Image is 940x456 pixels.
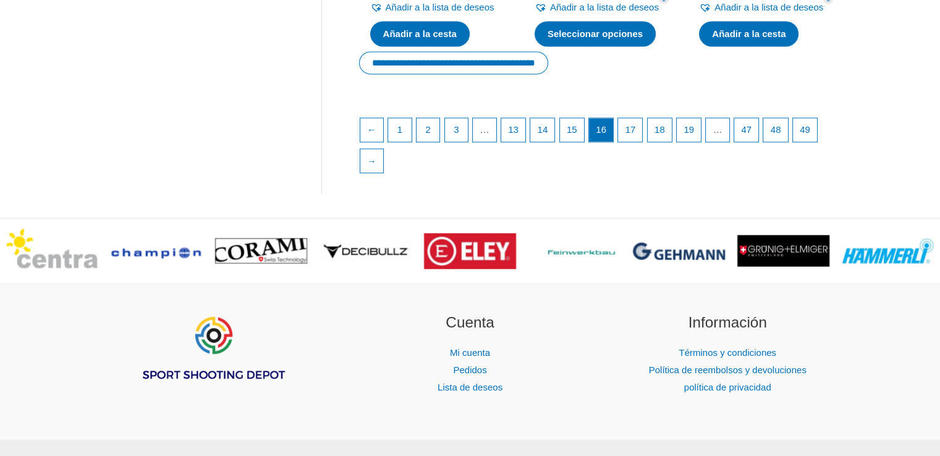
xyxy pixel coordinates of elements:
font: 3 [454,124,459,135]
a: Página 19 [677,118,701,141]
a: Página 48 [763,118,787,141]
font: 48 [771,124,781,135]
aside: Widget de pie de página 3 [614,311,841,396]
font: Añadir a la cesta [383,28,457,39]
a: Página 14 [530,118,554,141]
a: Página 2 [417,118,440,141]
a: política de privacidad [684,382,771,392]
font: 15 [567,124,577,135]
font: … [480,124,489,135]
img: logotipo de la marca [424,233,516,269]
font: → [367,156,376,166]
a: Mi cuenta [450,347,490,358]
span: Página 16 [589,118,613,141]
font: 17 [625,124,636,135]
font: 2 [425,124,430,135]
aside: Widget de pie de página 1 [100,311,326,412]
font: Añadir a la cesta [712,28,785,39]
font: Seleccionar opciones [548,28,643,39]
a: Añadir al carrito: “MEC Ammu-holder” [699,21,798,47]
a: Página 3 [445,118,468,141]
nav: Información [614,344,841,396]
font: … [713,124,722,135]
a: Términos y condiciones [679,347,776,358]
a: Política de reembolsos y devoluciones [649,365,807,375]
font: Añadir a la lista de deseos [714,2,823,12]
a: Página 17 [618,118,642,141]
font: 19 [684,124,694,135]
font: Cuenta [446,314,494,331]
font: Añadir a la lista de deseos [550,2,659,12]
a: Página 13 [501,118,525,141]
a: ← [360,118,384,141]
font: 49 [800,124,810,135]
font: Añadir a la lista de deseos [386,2,494,12]
a: Seleccione las opciones para el “Filtro con clip K5” [535,21,656,47]
a: Página 49 [793,118,817,141]
font: 18 [654,124,665,135]
a: → [360,149,384,172]
font: Información [688,314,767,331]
a: Página 15 [560,118,584,141]
a: Página 1 [388,118,412,141]
font: 47 [741,124,752,135]
font: ← [367,124,376,135]
a: Pedidos [453,365,486,375]
font: 13 [508,124,519,135]
a: Añadir al carrito: “TEC-HRO Rise9 UNI” [370,21,470,47]
nav: Cuenta [357,344,583,396]
font: 16 [596,124,606,135]
a: Lista de deseos [438,382,502,392]
a: Página 47 [734,118,758,141]
a: Página 18 [648,118,672,141]
nav: Paginación de productos [359,117,840,180]
aside: Widget de pie de página 2 [357,311,583,396]
font: 14 [537,124,548,135]
font: 1 [397,124,402,135]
